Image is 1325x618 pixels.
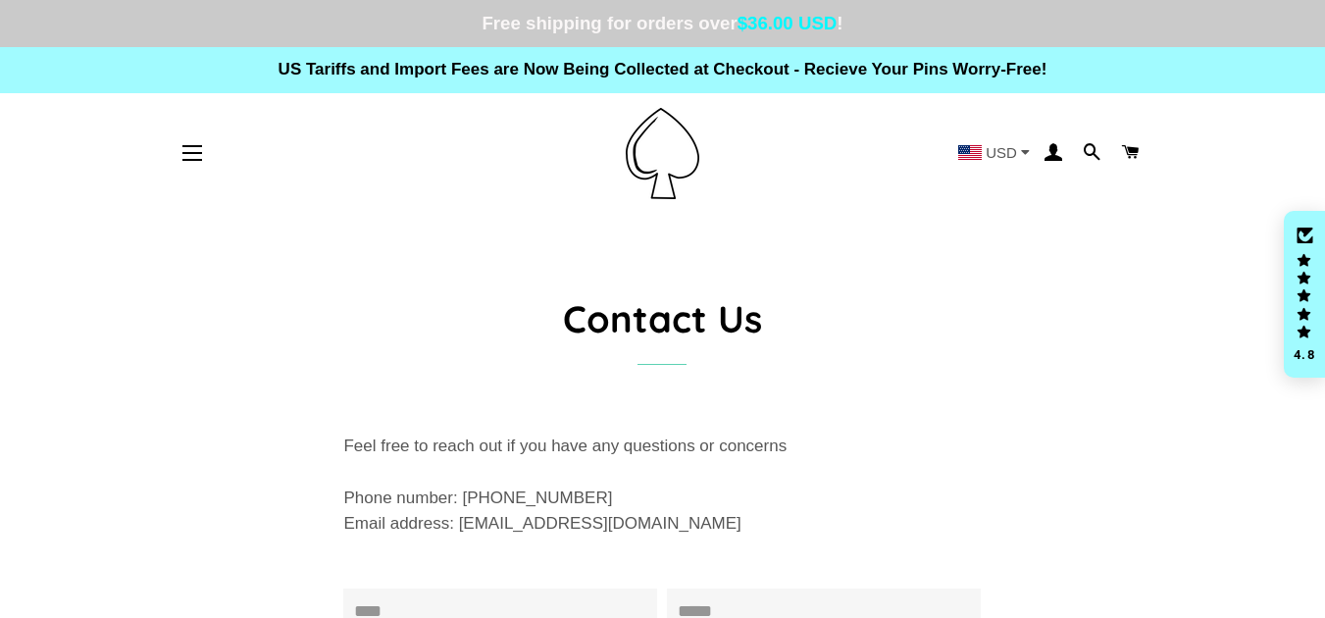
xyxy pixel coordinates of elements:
div: Free shipping for orders over ! [482,10,842,37]
span: $36.00 USD [738,13,838,33]
p: Feel free to reach out if you have any questions or concerns Phone number: [PHONE_NUMBER] Email a... [343,434,981,538]
div: Click to open Judge.me floating reviews tab [1284,211,1325,378]
h1: Contact Us [260,292,1064,344]
span: USD [986,145,1017,160]
img: Pin-Ace [626,108,699,199]
div: 4.8 [1293,348,1316,361]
